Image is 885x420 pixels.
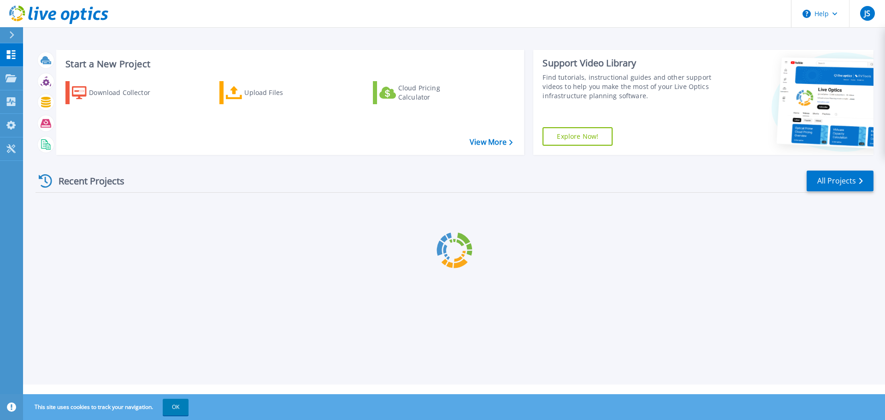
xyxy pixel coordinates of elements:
a: Upload Files [219,81,322,104]
div: Find tutorials, instructional guides and other support videos to help you make the most of your L... [543,73,716,101]
a: Download Collector [65,81,168,104]
a: All Projects [807,171,873,191]
a: Cloud Pricing Calculator [373,81,476,104]
a: Explore Now! [543,127,613,146]
div: Upload Files [244,83,318,102]
div: Recent Projects [35,170,137,192]
button: OK [163,399,189,415]
a: View More [470,138,513,147]
h3: Start a New Project [65,59,513,69]
div: Download Collector [89,83,163,102]
div: Cloud Pricing Calculator [398,83,472,102]
span: JS [864,10,870,17]
span: This site uses cookies to track your navigation. [25,399,189,415]
div: Support Video Library [543,57,716,69]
